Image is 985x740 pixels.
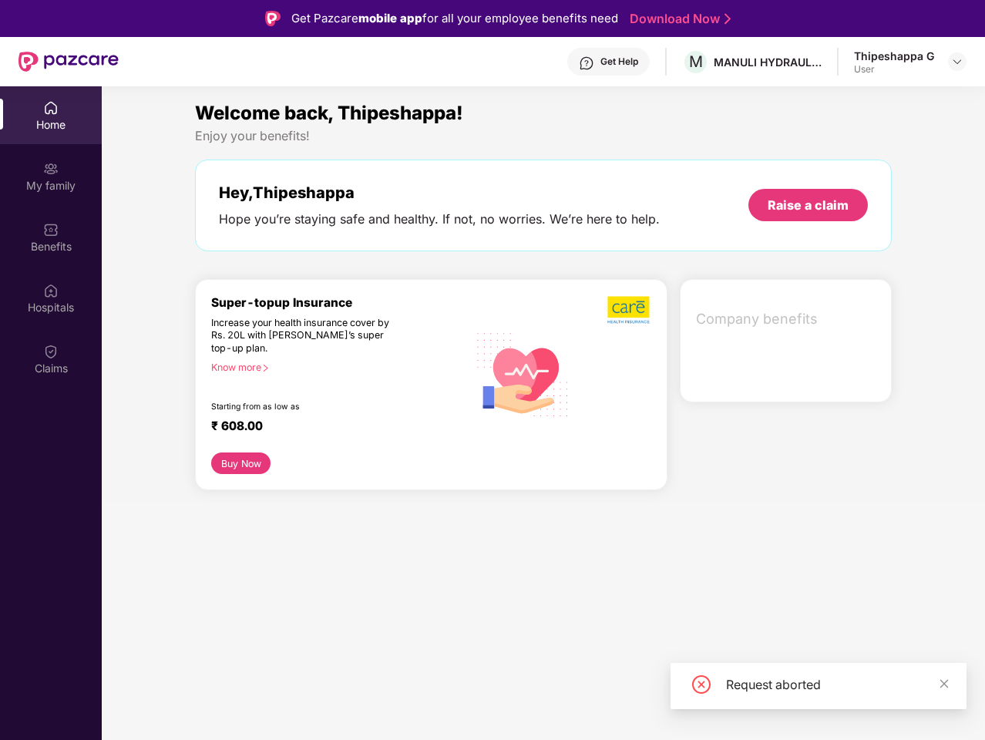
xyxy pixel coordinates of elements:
[211,419,452,437] div: ₹ 608.00
[768,197,849,214] div: Raise a claim
[726,675,948,694] div: Request aborted
[195,128,892,144] div: Enjoy your benefits!
[468,318,578,429] img: svg+xml;base64,PHN2ZyB4bWxucz0iaHR0cDovL3d3dy53My5vcmcvMjAwMC9zdmciIHhtbG5zOnhsaW5rPSJodHRwOi8vd3...
[854,63,934,76] div: User
[854,49,934,63] div: Thipeshappa G
[689,52,703,71] span: M
[211,295,468,310] div: Super-topup Insurance
[692,675,711,694] span: close-circle
[696,308,879,330] span: Company benefits
[195,102,463,124] span: Welcome back, Thipeshappa!
[714,55,822,69] div: MANULI HYDRAULICS CONNECTORS INDIA PRIVATE LIMITED
[43,283,59,298] img: svg+xml;base64,PHN2ZyBpZD0iSG9zcGl0YWxzIiB4bWxucz0iaHR0cDovL3d3dy53My5vcmcvMjAwMC9zdmciIHdpZHRoPS...
[219,183,660,202] div: Hey, Thipeshappa
[358,11,422,25] strong: mobile app
[261,364,270,372] span: right
[951,55,963,68] img: svg+xml;base64,PHN2ZyBpZD0iRHJvcGRvd24tMzJ4MzIiIHhtbG5zPSJodHRwOi8vd3d3LnczLm9yZy8yMDAwL3N2ZyIgd2...
[687,299,891,339] div: Company benefits
[219,211,660,227] div: Hope you’re staying safe and healthy. If not, no worries. We’re here to help.
[18,52,119,72] img: New Pazcare Logo
[211,362,459,372] div: Know more
[211,317,402,355] div: Increase your health insurance cover by Rs. 20L with [PERSON_NAME]’s super top-up plan.
[43,344,59,359] img: svg+xml;base64,PHN2ZyBpZD0iQ2xhaW0iIHhtbG5zPSJodHRwOi8vd3d3LnczLm9yZy8yMDAwL3N2ZyIgd2lkdGg9IjIwIi...
[291,9,618,28] div: Get Pazcare for all your employee benefits need
[43,100,59,116] img: svg+xml;base64,PHN2ZyBpZD0iSG9tZSIgeG1sbnM9Imh0dHA6Ly93d3cudzMub3JnLzIwMDAvc3ZnIiB3aWR0aD0iMjAiIG...
[724,11,731,27] img: Stroke
[211,402,402,412] div: Starting from as low as
[43,161,59,177] img: svg+xml;base64,PHN2ZyB3aWR0aD0iMjAiIGhlaWdodD0iMjAiIHZpZXdCb3g9IjAgMCAyMCAyMCIgZmlsbD0ibm9uZSIgeG...
[600,55,638,68] div: Get Help
[265,11,281,26] img: Logo
[939,678,950,689] span: close
[607,295,651,325] img: b5dec4f62d2307b9de63beb79f102df3.png
[43,222,59,237] img: svg+xml;base64,PHN2ZyBpZD0iQmVuZWZpdHMiIHhtbG5zPSJodHRwOi8vd3d3LnczLm9yZy8yMDAwL3N2ZyIgd2lkdGg9Ij...
[630,11,726,27] a: Download Now
[211,452,271,474] button: Buy Now
[579,55,594,71] img: svg+xml;base64,PHN2ZyBpZD0iSGVscC0zMngzMiIgeG1sbnM9Imh0dHA6Ly93d3cudzMub3JnLzIwMDAvc3ZnIiB3aWR0aD...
